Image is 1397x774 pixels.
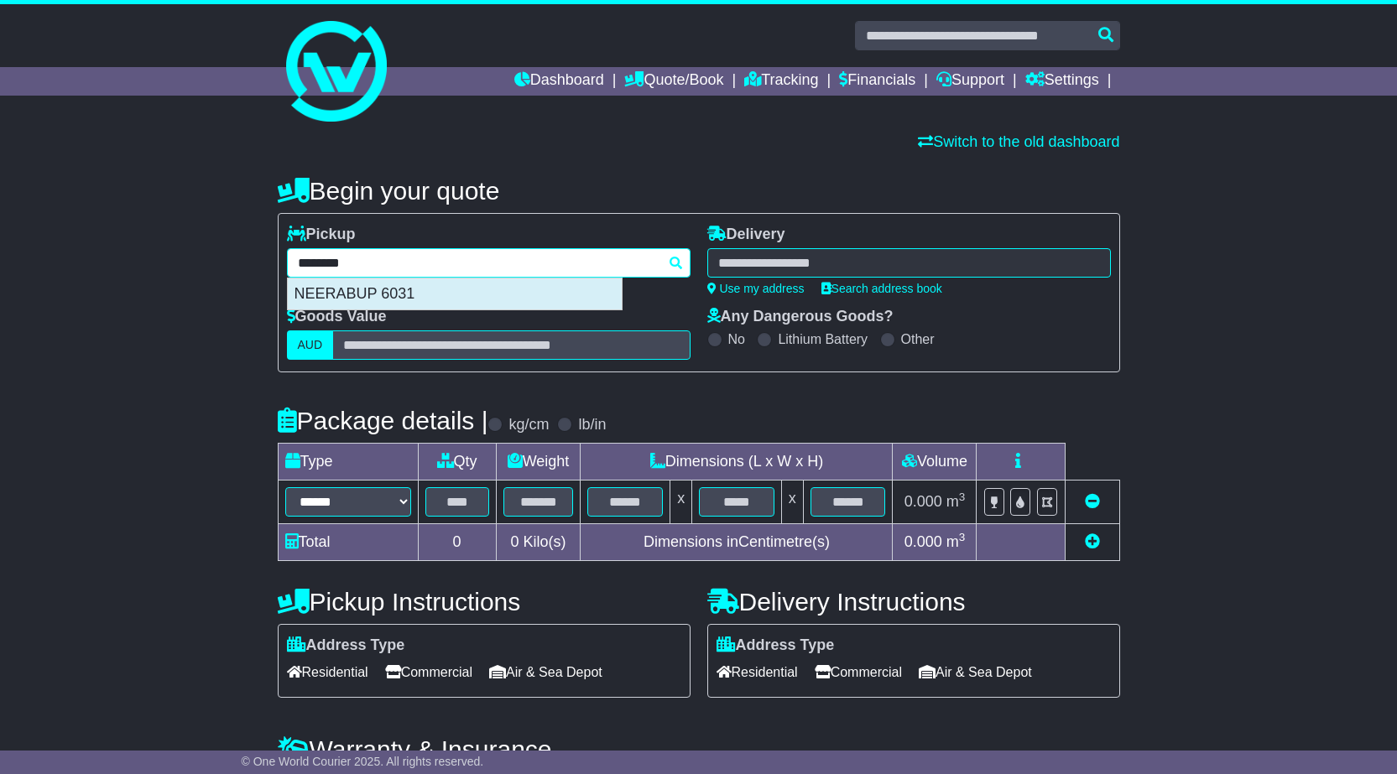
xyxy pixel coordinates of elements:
a: Dashboard [514,67,604,96]
label: AUD [287,330,334,360]
span: Residential [287,659,368,685]
span: Air & Sea Depot [919,659,1032,685]
label: Delivery [707,226,785,244]
h4: Warranty & Insurance [278,735,1120,763]
td: Dimensions (L x W x H) [581,444,893,481]
label: Other [901,331,935,347]
label: Goods Value [287,308,387,326]
a: Remove this item [1085,493,1100,510]
a: Settings [1025,67,1099,96]
span: m [946,493,966,510]
span: m [946,533,966,550]
label: Address Type [287,636,405,655]
a: Tracking [744,67,818,96]
span: Residential [717,659,798,685]
td: Kilo(s) [496,524,581,561]
h4: Pickup Instructions [278,588,691,616]
sup: 3 [959,531,966,543]
span: © One World Courier 2025. All rights reserved. [242,755,484,768]
td: x [670,481,692,524]
a: Search address book [821,282,942,295]
span: 0.000 [904,493,942,510]
span: Commercial [815,659,902,685]
label: Address Type [717,636,835,655]
td: 0 [418,524,496,561]
td: Volume [893,444,977,481]
span: 0.000 [904,533,942,550]
label: Lithium Battery [778,331,868,347]
a: Quote/Book [624,67,723,96]
td: x [781,481,803,524]
label: lb/in [578,416,606,434]
span: Commercial [385,659,472,685]
td: Qty [418,444,496,481]
span: Air & Sea Depot [489,659,602,685]
h4: Package details | [278,407,488,434]
label: Pickup [287,226,356,244]
td: Total [278,524,418,561]
label: Any Dangerous Goods? [707,308,894,326]
a: Use my address [707,282,805,295]
div: NEERABUP 6031 [288,278,622,310]
label: kg/cm [508,416,549,434]
typeahead: Please provide city [287,248,691,278]
span: 0 [510,533,519,550]
a: Financials [839,67,915,96]
td: Dimensions in Centimetre(s) [581,524,893,561]
h4: Delivery Instructions [707,588,1120,616]
a: Support [936,67,1004,96]
h4: Begin your quote [278,177,1120,205]
sup: 3 [959,491,966,503]
label: No [728,331,745,347]
a: Add new item [1085,533,1100,550]
td: Weight [496,444,581,481]
td: Type [278,444,418,481]
a: Switch to the old dashboard [918,133,1119,150]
